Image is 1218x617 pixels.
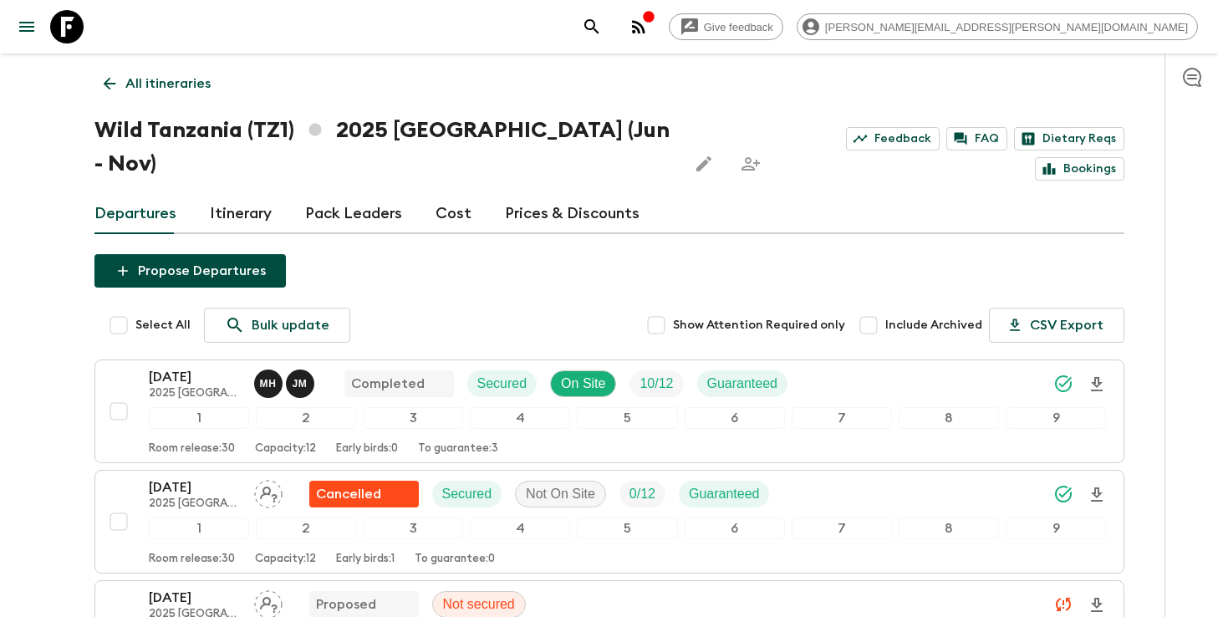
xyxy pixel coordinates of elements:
[629,484,655,504] p: 0 / 12
[505,194,640,234] a: Prices & Discounts
[695,21,782,33] span: Give feedback
[797,13,1198,40] div: [PERSON_NAME][EMAIL_ADDRESS][PERSON_NAME][DOMAIN_NAME]
[575,10,609,43] button: search adventures
[1006,518,1106,539] div: 9
[442,484,492,504] p: Secured
[629,370,683,397] div: Trip Fill
[734,147,767,181] span: Share this itinerary
[436,194,471,234] a: Cost
[816,21,1197,33] span: [PERSON_NAME][EMAIL_ADDRESS][PERSON_NAME][DOMAIN_NAME]
[135,317,191,334] span: Select All
[515,481,606,507] div: Not On Site
[687,147,721,181] button: Edit this itinerary
[94,470,1124,574] button: [DATE]2025 [GEOGRAPHIC_DATA] (Jun - Nov)Assign pack leaderFlash Pack cancellationSecuredNot On Si...
[94,254,286,288] button: Propose Departures
[149,407,249,429] div: 1
[1087,595,1107,615] svg: Download Onboarding
[252,315,329,335] p: Bulk update
[254,375,318,388] span: Mbasha Halfani, Joachim Mukungu
[418,442,498,456] p: To guarantee: 3
[254,595,283,609] span: Assign pack leader
[94,359,1124,463] button: [DATE]2025 [GEOGRAPHIC_DATA] (Jun - Nov)Mbasha Halfani, Joachim MukunguCompletedSecuredOn SiteTri...
[477,374,527,394] p: Secured
[255,553,316,566] p: Capacity: 12
[470,518,570,539] div: 4
[351,374,425,394] p: Completed
[577,518,677,539] div: 5
[470,407,570,429] div: 4
[443,594,515,614] p: Not secured
[707,374,778,394] p: Guaranteed
[336,553,395,566] p: Early birds: 1
[561,374,605,394] p: On Site
[94,114,675,181] h1: Wild Tanzania (TZ1) 2025 [GEOGRAPHIC_DATA] (Jun - Nov)
[792,518,892,539] div: 7
[149,387,241,400] p: 2025 [GEOGRAPHIC_DATA] (Jun - Nov)
[254,485,283,498] span: Assign pack leader
[363,518,463,539] div: 3
[149,553,235,566] p: Room release: 30
[204,308,350,343] a: Bulk update
[149,367,241,387] p: [DATE]
[94,194,176,234] a: Departures
[946,127,1007,150] a: FAQ
[685,407,785,429] div: 6
[526,484,595,504] p: Not On Site
[619,481,665,507] div: Trip Fill
[309,481,419,507] div: Flash Pack cancellation
[210,194,272,234] a: Itinerary
[94,67,220,100] a: All itineraries
[1006,407,1106,429] div: 9
[1087,375,1107,395] svg: Download Onboarding
[577,407,677,429] div: 5
[316,594,376,614] p: Proposed
[1053,594,1073,614] svg: Unable to sync - Check prices and secured
[149,518,249,539] div: 1
[989,308,1124,343] button: CSV Export
[363,407,463,429] div: 3
[899,518,999,539] div: 8
[1053,484,1073,504] svg: Synced Successfully
[1053,374,1073,394] svg: Synced Successfully
[792,407,892,429] div: 7
[305,194,402,234] a: Pack Leaders
[256,407,356,429] div: 2
[1035,157,1124,181] a: Bookings
[149,442,235,456] p: Room release: 30
[1087,485,1107,505] svg: Download Onboarding
[885,317,982,334] span: Include Archived
[673,317,845,334] span: Show Attention Required only
[255,442,316,456] p: Capacity: 12
[689,484,760,504] p: Guaranteed
[149,588,241,608] p: [DATE]
[336,442,398,456] p: Early birds: 0
[467,370,538,397] div: Secured
[899,407,999,429] div: 8
[149,477,241,497] p: [DATE]
[125,74,211,94] p: All itineraries
[640,374,673,394] p: 10 / 12
[415,553,495,566] p: To guarantee: 0
[846,127,940,150] a: Feedback
[432,481,502,507] div: Secured
[10,10,43,43] button: menu
[550,370,616,397] div: On Site
[256,518,356,539] div: 2
[149,497,241,511] p: 2025 [GEOGRAPHIC_DATA] (Jun - Nov)
[669,13,783,40] a: Give feedback
[1014,127,1124,150] a: Dietary Reqs
[685,518,785,539] div: 6
[316,484,381,504] p: Cancelled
